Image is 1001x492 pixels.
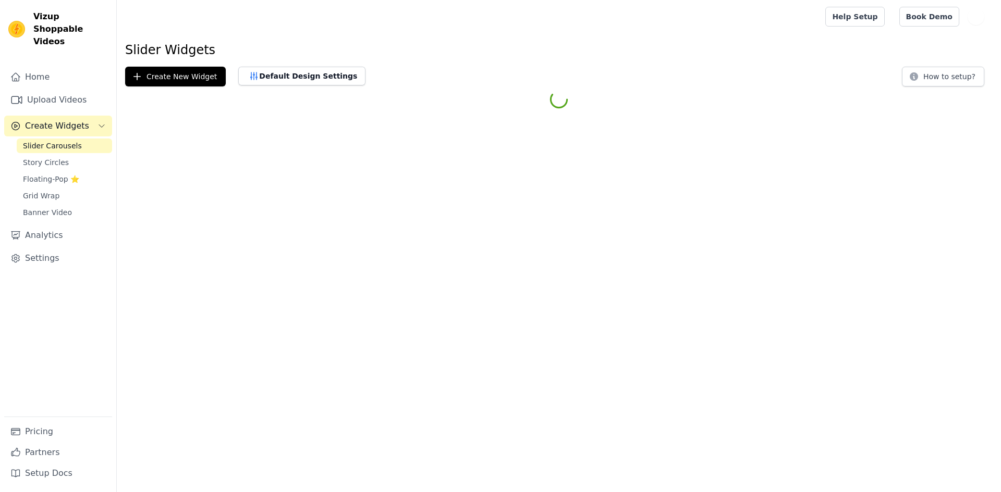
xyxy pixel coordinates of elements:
[17,205,112,220] a: Banner Video
[4,116,112,136] button: Create Widgets
[4,225,112,246] a: Analytics
[125,67,226,86] button: Create New Widget
[902,74,984,84] a: How to setup?
[17,188,112,203] a: Grid Wrap
[4,67,112,87] a: Home
[23,191,59,201] span: Grid Wrap
[23,174,79,184] span: Floating-Pop ⭐
[23,207,72,218] span: Banner Video
[17,155,112,170] a: Story Circles
[899,7,959,27] a: Book Demo
[23,157,69,168] span: Story Circles
[33,10,108,48] span: Vizup Shoppable Videos
[4,248,112,269] a: Settings
[125,42,993,58] h1: Slider Widgets
[25,120,89,132] span: Create Widgets
[4,463,112,484] a: Setup Docs
[4,421,112,442] a: Pricing
[825,7,884,27] a: Help Setup
[17,138,112,153] a: Slider Carousels
[4,442,112,463] a: Partners
[8,21,25,37] img: Vizup
[17,172,112,186] a: Floating-Pop ⭐
[4,90,112,110] a: Upload Videos
[23,141,82,151] span: Slider Carousels
[902,67,984,86] button: How to setup?
[238,67,365,85] button: Default Design Settings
